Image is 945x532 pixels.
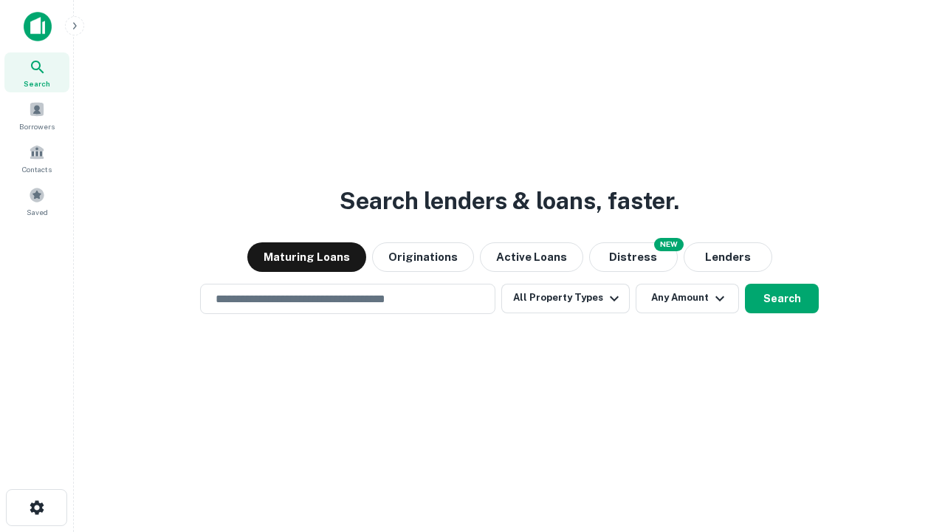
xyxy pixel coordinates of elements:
button: Active Loans [480,242,583,272]
a: Borrowers [4,95,69,135]
a: Contacts [4,138,69,178]
span: Contacts [22,163,52,175]
a: Saved [4,181,69,221]
button: All Property Types [501,284,630,313]
a: Search [4,52,69,92]
h3: Search lenders & loans, faster. [340,183,679,219]
button: Lenders [684,242,772,272]
button: Search distressed loans with lien and other non-mortgage details. [589,242,678,272]
span: Saved [27,206,48,218]
iframe: Chat Widget [871,414,945,485]
button: Any Amount [636,284,739,313]
span: Borrowers [19,120,55,132]
button: Search [745,284,819,313]
img: capitalize-icon.png [24,12,52,41]
button: Originations [372,242,474,272]
div: NEW [654,238,684,251]
button: Maturing Loans [247,242,366,272]
span: Search [24,78,50,89]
